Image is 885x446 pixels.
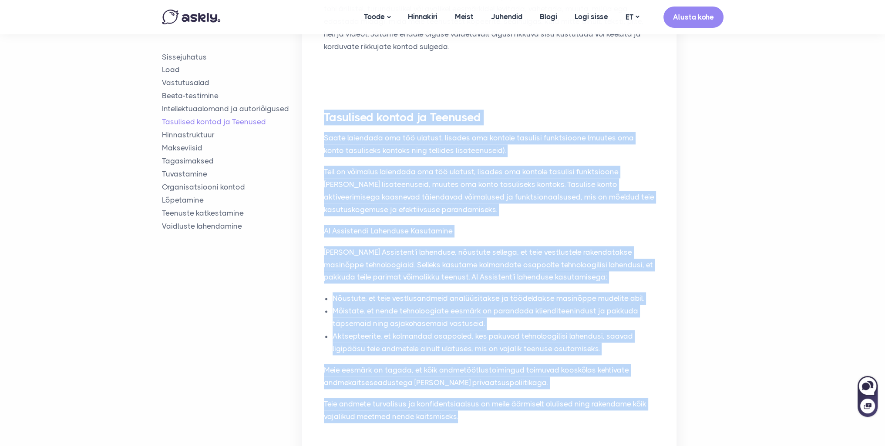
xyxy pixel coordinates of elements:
p: Saate laiendada oma töö ulatust, lisades oma kontole tasulisi funktsioone (muutes oma konto tasul... [324,132,655,157]
li: Mõistate, et nende tehnoloogiate eesmärk on parandada klienditeenindust ja pakkuda täpsemaid ning... [333,305,655,330]
a: Load [162,65,303,75]
a: Tagasimaksed [162,156,303,166]
img: Askly [162,10,220,24]
a: Vastutusalad [162,78,303,88]
a: Beeta-testimine [162,91,303,101]
a: ET [617,11,648,23]
h2: Tasulised kontod ja Teenused [324,110,655,125]
a: Vaidluste lahendamine [162,221,303,231]
a: Intellektuaalomand ja autoriõigused [162,104,303,114]
p: Teil on võimalus laiendada oma töö ulatust, lisades oma kontole tasulisi funktsioone [PERSON_NAME... [324,166,655,216]
p: Teie andmete turvalisus ja konfidentsiaalsus on meile äärmiselt olulised ning rakendame kõik vaja... [324,398,655,423]
li: Nõustute, et teie vestlusandmeid analüüsitakse ja töödeldakse masinõppe mudelite abil. [333,292,655,305]
a: Tuvastamine [162,169,303,179]
a: Hinnastruktuur [162,130,303,140]
a: Tasulised kontod ja Teenused [162,117,303,127]
p: [PERSON_NAME] Assistent'i lahenduse, nõustute sellega, et teie vestlustele rakendatakse masinõppe... [324,246,655,284]
p: AI Assistendi Lahenduse Kasutamine [324,225,655,237]
iframe: Askly chat [857,374,878,418]
li: Aktsepteerite, et kolmandad osapooled, kes pakuvad tehnoloogilisi lahendusi, saavad ligipääsu tei... [333,330,655,355]
a: Lõpetamine [162,195,303,205]
a: Makseviisid [162,143,303,153]
p: Meie eesmärk on tagada, et kõik andmetöötlustoimingud toimuvad kooskõlas kehtivate andmekaitsesea... [324,364,655,389]
a: Teenuste katkestamine [162,208,303,218]
a: Sissejuhatus [162,52,303,62]
a: Alusta kohe [663,7,723,28]
a: Organisatsiooni kontod [162,182,303,192]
